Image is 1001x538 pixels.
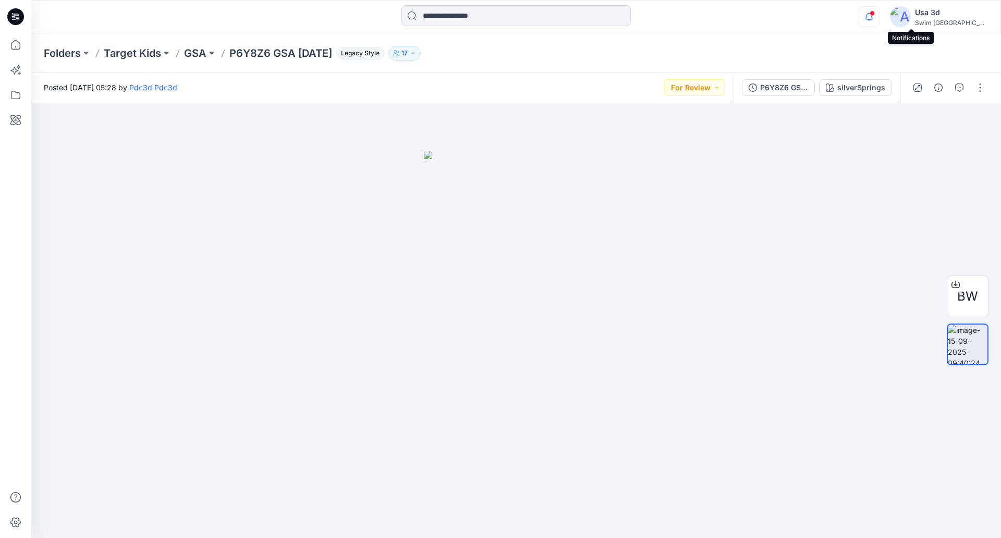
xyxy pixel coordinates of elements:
[229,46,332,61] p: P6Y8Z6 GSA [DATE]
[401,47,408,59] p: 17
[948,325,987,364] img: image-15-09-2025-09:40:24
[915,19,988,27] div: Swim [GEOGRAPHIC_DATA]
[930,79,947,96] button: Details
[837,82,885,93] div: silverSprings
[336,47,384,59] span: Legacy Style
[44,46,81,61] a: Folders
[332,46,384,61] button: Legacy Style
[388,46,421,61] button: 17
[104,46,161,61] a: Target Kids
[957,287,978,306] span: BW
[742,79,815,96] button: P6Y8Z6 GSA [DATE]
[760,82,808,93] div: P6Y8Z6 GSA [DATE]
[44,82,177,93] span: Posted [DATE] 05:28 by
[819,79,892,96] button: silverSprings
[915,6,988,19] div: Usa 3d
[129,83,177,92] a: Pdc3d Pdc3d
[184,46,206,61] a: GSA
[890,6,911,27] img: avatar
